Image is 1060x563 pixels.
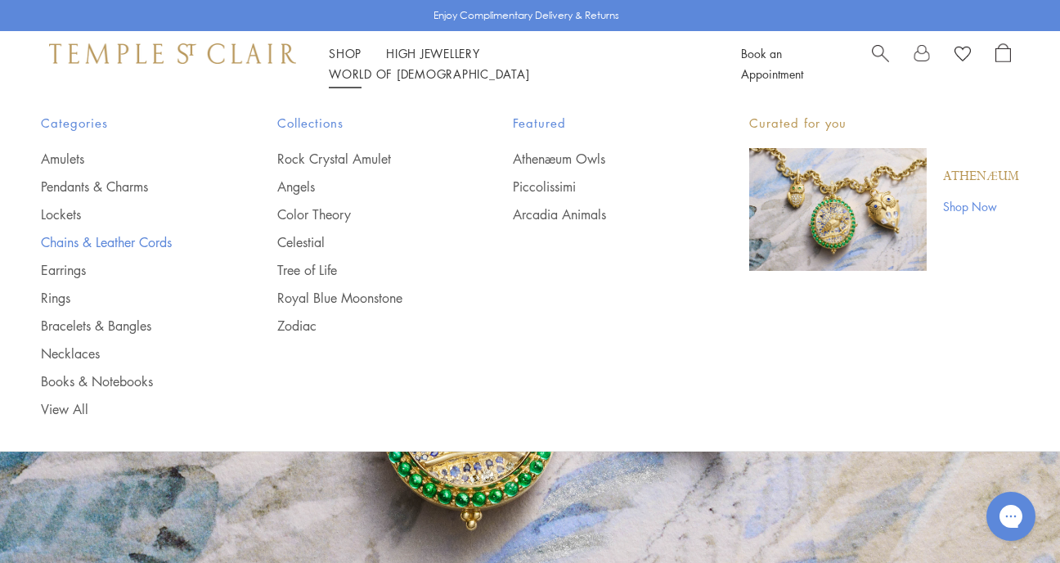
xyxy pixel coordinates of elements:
a: Books & Notebooks [41,372,212,390]
a: Zodiac [277,317,448,335]
a: Piccolissimi [513,178,684,196]
a: Lockets [41,205,212,223]
a: High JewelleryHigh Jewellery [386,45,480,61]
a: ShopShop [329,45,362,61]
a: Search [872,43,889,84]
a: Celestial [277,233,448,251]
p: Curated for you [749,113,1019,133]
a: Rings [41,289,212,307]
a: Athenæum [943,168,1019,186]
a: Book an Appointment [741,45,803,82]
iframe: Gorgias live chat messenger [978,486,1044,547]
a: Arcadia Animals [513,205,684,223]
a: Athenæum Owls [513,150,684,168]
span: Categories [41,113,212,133]
a: Amulets [41,150,212,168]
p: Enjoy Complimentary Delivery & Returns [433,7,619,24]
a: Earrings [41,261,212,279]
span: Collections [277,113,448,133]
a: Chains & Leather Cords [41,233,212,251]
a: Royal Blue Moonstone [277,289,448,307]
img: Temple St. Clair [49,43,296,63]
a: Open Shopping Bag [995,43,1011,84]
a: Necklaces [41,345,212,363]
a: Rock Crystal Amulet [277,150,448,168]
a: Color Theory [277,205,448,223]
a: Shop Now [943,197,1019,215]
span: Featured [513,113,684,133]
a: World of [DEMOGRAPHIC_DATA]World of [DEMOGRAPHIC_DATA] [329,65,529,82]
a: Pendants & Charms [41,178,212,196]
nav: Main navigation [329,43,704,84]
a: Bracelets & Bangles [41,317,212,335]
a: Angels [277,178,448,196]
a: Tree of Life [277,261,448,279]
a: View Wishlist [954,43,971,68]
a: View All [41,400,212,418]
